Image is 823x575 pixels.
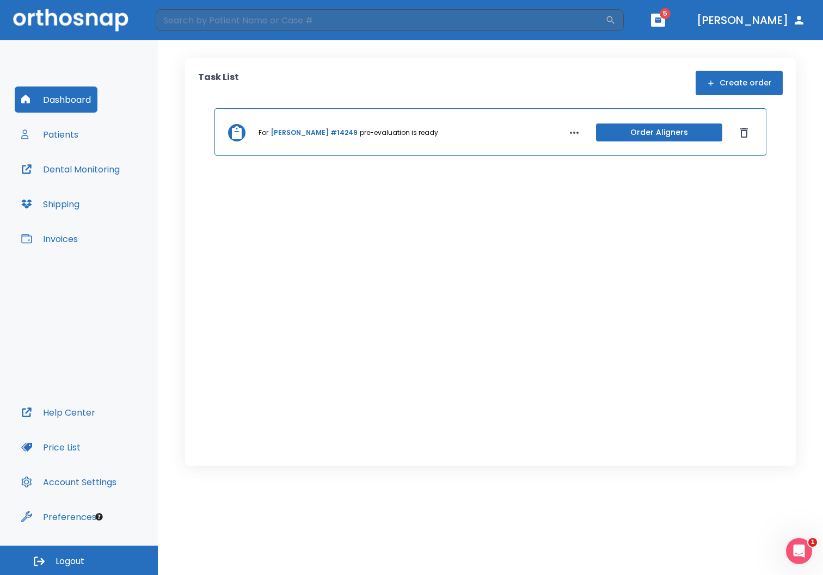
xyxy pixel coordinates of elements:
span: Logout [56,555,84,567]
button: Dashboard [15,86,97,113]
span: 5 [660,8,671,19]
span: 1 [808,538,817,547]
button: Order Aligners [596,123,722,141]
button: Shipping [15,191,86,217]
p: pre-evaluation is ready [360,128,438,138]
a: [PERSON_NAME] #14249 [271,128,358,138]
button: Patients [15,121,85,147]
button: Account Settings [15,469,123,495]
button: Price List [15,434,87,460]
p: For [259,128,268,138]
button: Dental Monitoring [15,156,126,182]
button: Dismiss [735,124,753,141]
button: Invoices [15,226,84,252]
img: Orthosnap [13,9,128,31]
input: Search by Patient Name or Case # [156,9,605,31]
button: Create order [696,71,783,95]
button: [PERSON_NAME] [692,10,810,30]
p: Task List [198,71,239,95]
div: Tooltip anchor [94,512,104,522]
button: Preferences [15,504,103,530]
iframe: Intercom live chat [786,538,812,564]
button: Help Center [15,399,102,425]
